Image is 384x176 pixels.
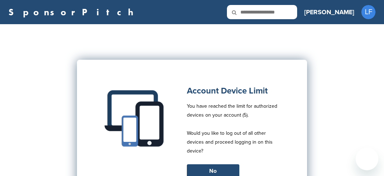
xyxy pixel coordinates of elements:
[361,5,375,19] span: LF
[187,85,283,97] h1: Account Device Limit
[356,148,378,170] iframe: Button to launch messaging window
[102,85,169,152] img: Multiple devices
[304,4,354,20] a: [PERSON_NAME]
[9,7,138,17] a: SponsorPitch
[304,7,354,17] h3: [PERSON_NAME]
[187,102,283,164] p: You have reached the limit for authorized devices on your account (5). Would you like to log out ...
